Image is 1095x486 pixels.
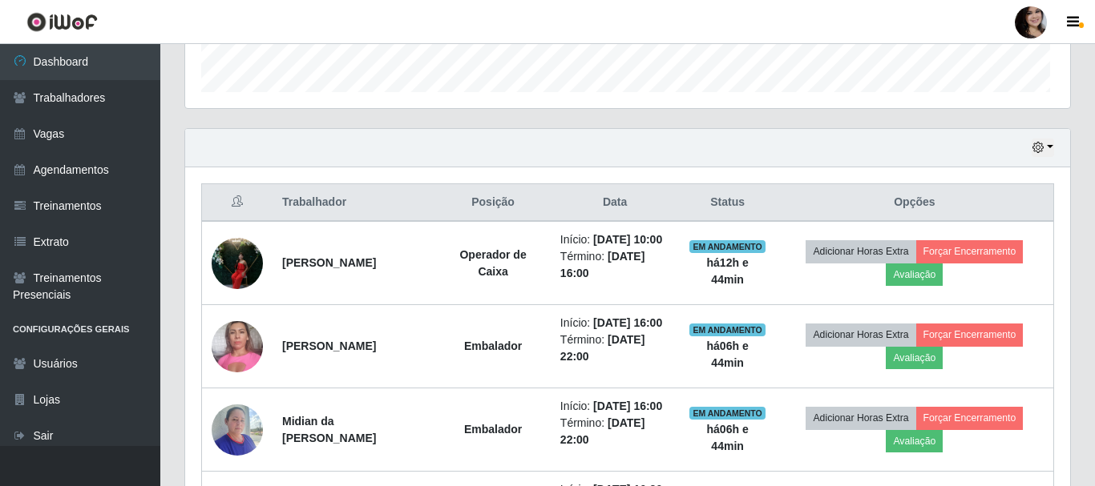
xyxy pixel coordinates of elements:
img: 1751968749933.jpeg [212,229,263,297]
strong: Embalador [464,339,522,352]
img: CoreUI Logo [26,12,98,32]
time: [DATE] 10:00 [593,233,662,246]
li: Início: [560,398,670,415]
button: Forçar Encerramento [916,323,1024,346]
th: Trabalhador [273,184,435,222]
li: Término: [560,415,670,448]
button: Avaliação [886,430,943,452]
strong: há 12 h e 44 min [707,256,749,286]
time: [DATE] 16:00 [593,400,662,412]
li: Término: [560,331,670,365]
button: Adicionar Horas Extra [806,240,915,263]
strong: Operador de Caixa [459,248,526,278]
button: Avaliação [886,347,943,369]
th: Posição [435,184,551,222]
time: [DATE] 16:00 [593,316,662,329]
img: 1689780238947.jpeg [212,312,263,380]
button: Avaliação [886,263,943,286]
button: Forçar Encerramento [916,407,1024,429]
button: Adicionar Horas Extra [806,407,915,429]
button: Forçar Encerramento [916,240,1024,263]
img: 1723687627540.jpeg [212,396,263,464]
strong: [PERSON_NAME] [282,339,376,352]
span: EM ANDAMENTO [689,323,766,336]
li: Término: [560,248,670,282]
li: Início: [560,231,670,248]
strong: Midian da [PERSON_NAME] [282,415,376,444]
th: Opções [776,184,1054,222]
strong: há 06 h e 44 min [707,423,749,452]
strong: Embalador [464,423,522,436]
th: Data [551,184,680,222]
th: Status [679,184,775,222]
span: EM ANDAMENTO [689,240,766,253]
strong: há 06 h e 44 min [707,339,749,369]
strong: [PERSON_NAME] [282,256,376,269]
li: Início: [560,315,670,331]
span: EM ANDAMENTO [689,407,766,420]
button: Adicionar Horas Extra [806,323,915,346]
